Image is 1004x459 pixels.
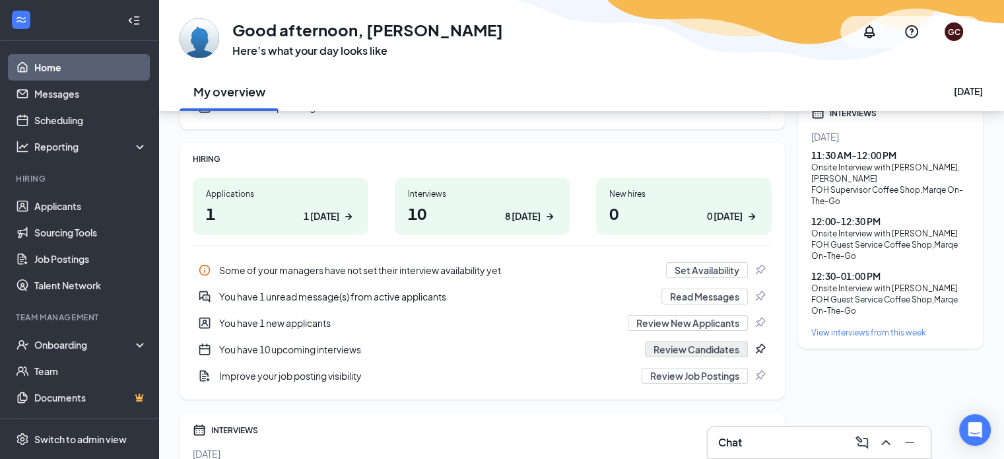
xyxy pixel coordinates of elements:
svg: WorkstreamLogo [15,13,28,26]
a: Sourcing Tools [34,219,147,246]
h1: 0 [609,202,758,225]
h1: Good afternoon, [PERSON_NAME] [232,18,503,41]
a: UserEntityYou have 1 new applicantsReview New ApplicantsPin [193,310,772,336]
div: You have 10 upcoming interviews [219,343,637,356]
div: INTERVIEWS [211,425,772,436]
h3: Chat [718,435,742,450]
div: Applications [206,188,355,199]
div: INTERVIEWS [830,108,970,119]
a: CalendarNewYou have 10 upcoming interviewsReview CandidatesPin [193,336,772,363]
svg: UserEntity [198,316,211,330]
svg: Analysis [16,140,29,153]
a: Scheduling [34,107,147,133]
svg: Pin [753,343,766,356]
svg: Settings [16,433,29,446]
div: Onsite Interview with [PERSON_NAME] [811,228,970,239]
svg: Calendar [193,423,206,437]
div: Some of your managers have not set their interview availability yet [219,264,658,277]
div: You have 10 upcoming interviews [193,336,772,363]
div: 8 [DATE] [505,209,541,223]
a: Team [34,358,147,384]
a: New hires00 [DATE]ArrowRight [596,178,772,235]
div: Hiring [16,173,145,184]
button: Minimize [899,432,920,453]
div: Team Management [16,312,145,323]
svg: QuestionInfo [904,24,920,40]
div: 11:30 AM - 12:00 PM [811,149,970,162]
svg: Pin [753,316,766,330]
div: Open Intercom Messenger [959,414,991,446]
h2: My overview [193,83,265,100]
h1: 1 [206,202,355,225]
a: Home [34,54,147,81]
div: HIRING [193,153,772,164]
svg: ChevronUp [878,435,894,450]
div: You have 1 unread message(s) from active applicants [193,283,772,310]
svg: Minimize [902,435,918,450]
svg: ArrowRight [342,210,355,223]
svg: ArrowRight [745,210,758,223]
div: Switch to admin view [34,433,127,446]
a: Interviews108 [DATE]ArrowRight [395,178,570,235]
div: Reporting [34,140,148,153]
div: You have 1 unread message(s) from active applicants [219,290,653,303]
button: Review Candidates [645,341,748,357]
a: DoubleChatActiveYou have 1 unread message(s) from active applicantsRead MessagesPin [193,283,772,310]
h3: Here’s what your day looks like [232,44,503,58]
div: 0 [DATE] [707,209,743,223]
div: FOH Guest Service Coffee Shop , Marqe On-The-Go [811,294,970,316]
div: Onboarding [34,338,136,351]
div: Onsite Interview with [PERSON_NAME] [811,283,970,294]
svg: DoubleChatActive [198,290,211,303]
a: DocumentsCrown [34,384,147,411]
a: Talent Network [34,272,147,299]
div: Some of your managers have not set their interview availability yet [193,257,772,283]
div: 1 [DATE] [304,209,339,223]
svg: ArrowRight [543,210,556,223]
button: ComposeMessage [852,432,873,453]
a: Applications11 [DATE]ArrowRight [193,178,368,235]
svg: Info [198,264,211,277]
div: Improve your job posting visibility [193,363,772,389]
div: 12:00 - 12:30 PM [811,215,970,228]
img: Garland Calvert [180,18,219,58]
div: You have 1 new applicants [193,310,772,336]
div: Interviews [408,188,557,199]
div: [DATE] [811,130,970,143]
a: Job Postings [34,246,147,272]
svg: Pin [753,264,766,277]
div: New hires [609,188,758,199]
h1: 10 [408,202,557,225]
a: SurveysCrown [34,411,147,437]
div: Onsite Interview with [PERSON_NAME], [PERSON_NAME] [811,162,970,184]
svg: DocumentAdd [198,369,211,382]
a: View interviews from this week [811,327,970,338]
svg: ComposeMessage [854,435,870,450]
div: You have 1 new applicants [219,316,620,330]
svg: CalendarNew [198,343,211,356]
div: [DATE] [954,85,983,98]
a: Messages [34,81,147,107]
svg: Pin [753,290,766,303]
button: Read Messages [661,289,748,304]
svg: Notifications [861,24,877,40]
div: GC [948,26,960,38]
svg: Calendar [811,106,824,120]
svg: Collapse [127,14,141,27]
div: FOH Guest Service Coffee Shop , Marqe On-The-Go [811,239,970,262]
div: 12:30 - 01:00 PM [811,269,970,283]
button: Set Availability [666,262,748,278]
button: ChevronUp [875,432,896,453]
a: InfoSome of your managers have not set their interview availability yetSet AvailabilityPin [193,257,772,283]
svg: Pin [753,369,766,382]
svg: UserCheck [16,338,29,351]
a: DocumentAddImprove your job posting visibilityReview Job PostingsPin [193,363,772,389]
button: Review Job Postings [642,368,748,384]
button: Review New Applicants [628,315,748,331]
div: Improve your job posting visibility [219,369,634,382]
div: FOH Supervisor Coffee Shop , Marqe On-The-Go [811,184,970,207]
a: Applicants [34,193,147,219]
